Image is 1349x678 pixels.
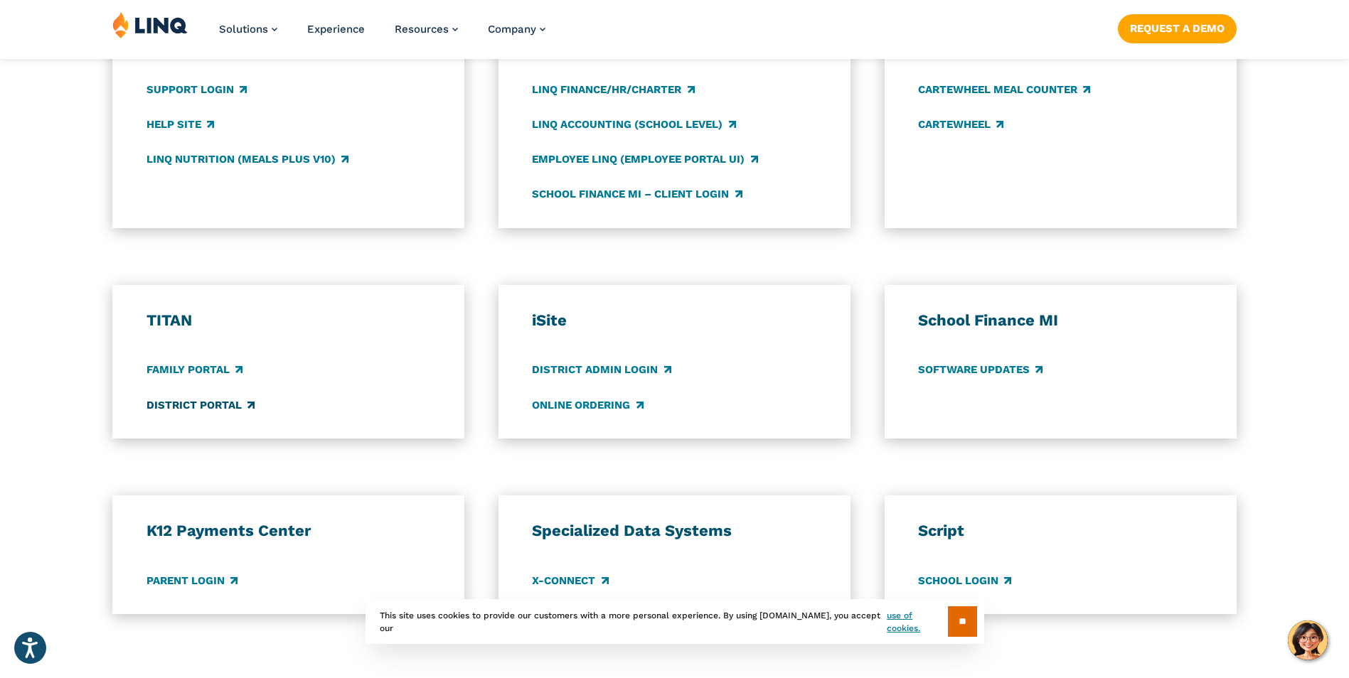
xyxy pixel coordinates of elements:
a: Employee LINQ (Employee Portal UI) [532,151,757,167]
a: Request a Demo [1118,14,1237,43]
a: Online Ordering [532,397,643,413]
a: LINQ Finance/HR/Charter [532,82,694,97]
a: Experience [307,23,365,36]
span: Solutions [219,23,268,36]
nav: Primary Navigation [219,11,545,58]
a: LINQ Nutrition (Meals Plus v10) [146,151,348,167]
div: This site uses cookies to provide our customers with a more personal experience. By using [DOMAIN... [366,599,984,644]
a: School Login [918,573,1011,588]
a: Software Updates [918,362,1043,378]
h3: iSite [532,311,816,330]
a: Support Login [146,82,247,97]
a: CARTEWHEEL [918,117,1003,132]
a: Solutions [219,23,277,36]
a: School Finance MI – Client Login [532,186,742,202]
h3: Specialized Data Systems [532,521,816,541]
a: use of cookies. [887,609,947,635]
h3: School Finance MI [918,311,1203,330]
a: CARTEWHEEL Meal Counter [918,82,1090,97]
a: Parent Login [146,573,238,588]
h3: TITAN [146,311,431,330]
a: Family Portal [146,362,242,378]
a: Help Site [146,117,214,132]
button: Hello, have a question? Let’s chat. [1288,620,1328,660]
h3: K12 Payments Center [146,521,431,541]
a: LINQ Accounting (school level) [532,117,735,132]
a: District Admin Login [532,362,671,378]
a: Resources [395,23,458,36]
img: LINQ | K‑12 Software [112,11,188,38]
a: District Portal [146,397,255,413]
span: Company [488,23,536,36]
a: Company [488,23,545,36]
h3: Script [918,521,1203,541]
span: Resources [395,23,449,36]
a: X-Connect [532,573,608,588]
nav: Button Navigation [1118,11,1237,43]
